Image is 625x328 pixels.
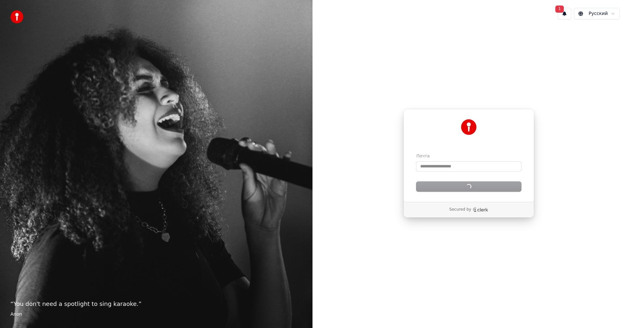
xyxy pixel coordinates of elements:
[461,119,477,135] img: Youka
[555,6,564,13] span: 1
[473,207,488,212] a: Clerk logo
[10,311,302,318] footer: Anon
[449,207,471,212] p: Secured by
[10,299,302,308] p: “ You don't need a spotlight to sing karaoke. ”
[558,8,571,20] button: 1
[10,10,23,23] img: youka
